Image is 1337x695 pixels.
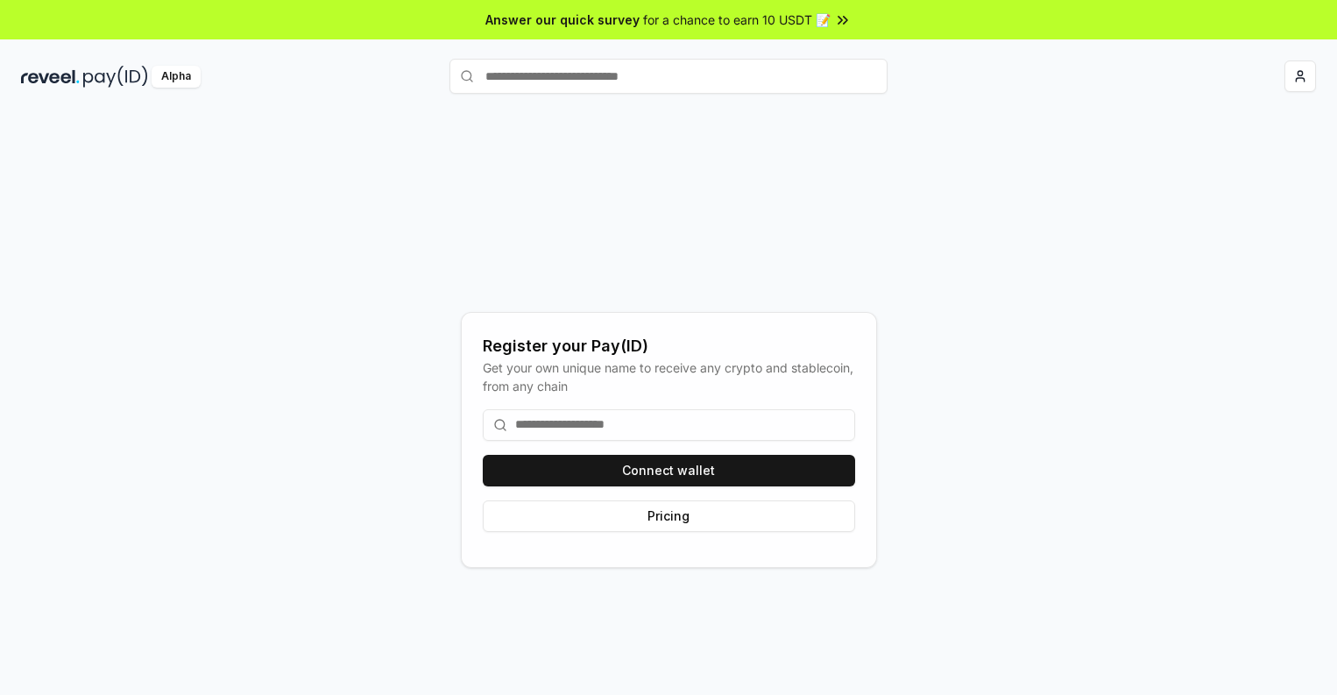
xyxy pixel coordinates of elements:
button: Connect wallet [483,455,855,486]
div: Get your own unique name to receive any crypto and stablecoin, from any chain [483,358,855,395]
div: Alpha [152,66,201,88]
span: for a chance to earn 10 USDT 📝 [643,11,831,29]
span: Answer our quick survey [485,11,640,29]
div: Register your Pay(ID) [483,334,855,358]
img: reveel_dark [21,66,80,88]
img: pay_id [83,66,148,88]
button: Pricing [483,500,855,532]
